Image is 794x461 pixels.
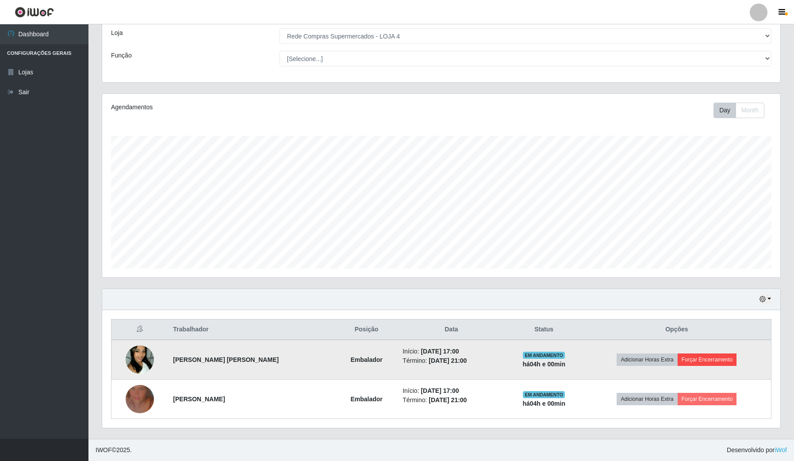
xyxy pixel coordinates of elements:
[96,446,132,455] span: © 2025 .
[111,28,123,38] label: Loja
[713,103,736,118] button: Day
[713,103,764,118] div: First group
[403,356,500,365] li: Término:
[736,103,764,118] button: Month
[775,446,787,453] a: iWof
[506,319,583,340] th: Status
[350,396,382,403] strong: Embalador
[727,446,787,455] span: Desenvolvido por
[350,356,382,363] strong: Embalador
[421,348,459,355] time: [DATE] 17:00
[403,396,500,405] li: Término:
[522,361,565,368] strong: há 04 h e 00 min
[421,387,459,394] time: [DATE] 17:00
[173,396,225,403] strong: [PERSON_NAME]
[583,319,771,340] th: Opções
[678,393,737,405] button: Forçar Encerramento
[403,386,500,396] li: Início:
[111,51,132,60] label: Função
[397,319,505,340] th: Data
[713,103,771,118] div: Toolbar with button groups
[168,319,336,340] th: Trabalhador
[336,319,397,340] th: Posição
[617,353,677,366] button: Adicionar Horas Extra
[403,347,500,356] li: Início:
[126,334,154,385] img: 1743267805927.jpeg
[429,396,467,403] time: [DATE] 21:00
[96,446,112,453] span: IWOF
[523,352,565,359] span: EM ANDAMENTO
[111,103,379,112] div: Agendamentos
[173,356,279,363] strong: [PERSON_NAME] [PERSON_NAME]
[429,357,467,364] time: [DATE] 21:00
[617,393,677,405] button: Adicionar Horas Extra
[523,391,565,398] span: EM ANDAMENTO
[15,7,54,18] img: CoreUI Logo
[126,374,154,424] img: 1750247138139.jpeg
[522,400,565,407] strong: há 04 h e 00 min
[678,353,737,366] button: Forçar Encerramento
